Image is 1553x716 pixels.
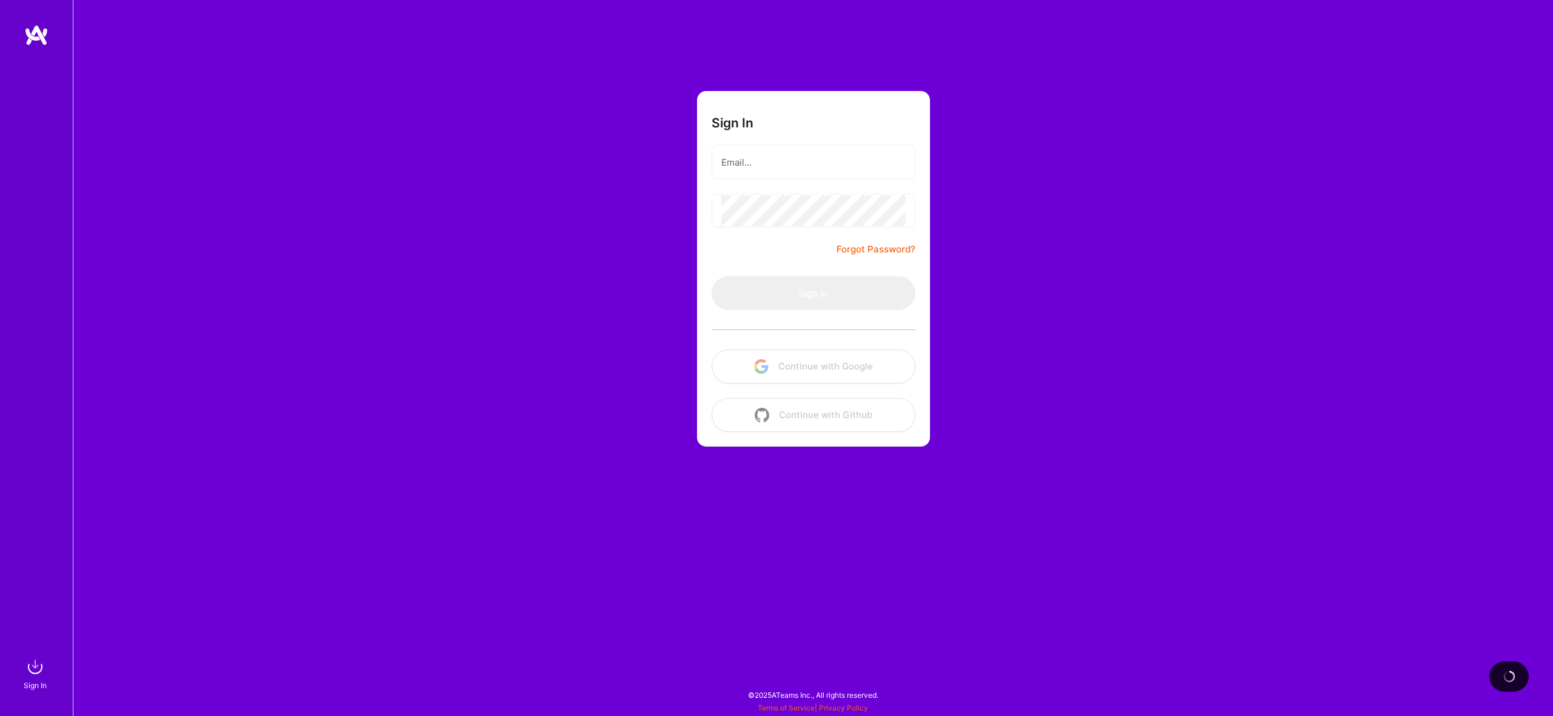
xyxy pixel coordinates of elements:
span: | [758,703,868,712]
div: © 2025 ATeams Inc., All rights reserved. [73,680,1553,710]
button: Continue with Google [712,350,915,383]
a: sign inSign In [25,655,47,692]
a: Privacy Policy [819,703,868,712]
img: sign in [23,655,47,679]
h3: Sign In [712,115,753,130]
input: Email... [721,147,906,178]
a: Terms of Service [758,703,815,712]
img: icon [754,359,769,374]
div: Sign In [24,679,47,692]
img: loading [1503,670,1516,683]
button: Sign In [712,276,915,310]
a: Forgot Password? [837,242,915,257]
img: icon [755,408,769,422]
img: logo [24,24,49,46]
button: Continue with Github [712,398,915,432]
